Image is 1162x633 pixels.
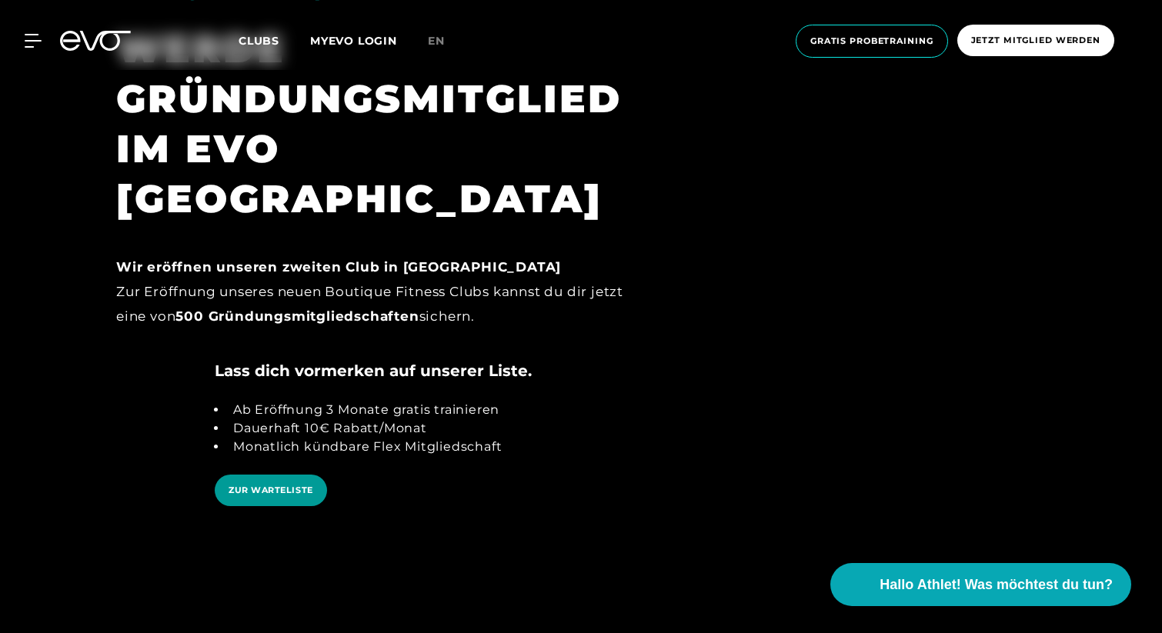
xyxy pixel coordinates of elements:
a: Jetzt Mitglied werden [953,25,1119,58]
span: en [428,34,445,48]
a: Clubs [239,33,310,48]
div: Zur Eröffnung unseres neuen Boutique Fitness Clubs kannst du dir jetzt eine von sichern. [116,255,646,329]
strong: Wir eröffnen unseren zweiten Club in [GEOGRAPHIC_DATA] [116,259,561,275]
li: Monatlich kündbare Flex Mitgliedschaft [227,438,502,456]
span: Jetzt Mitglied werden [971,34,1100,47]
li: Dauerhaft 10€ Rabatt/Monat [227,419,502,438]
strong: 500 Gründungsmitgliedschaften [175,308,419,324]
a: MYEVO LOGIN [310,34,397,48]
div: WERDE GRÜNDUNGSMITGLIED IM EVO [GEOGRAPHIC_DATA] [116,24,646,224]
a: en [428,32,463,50]
a: Gratis Probetraining [791,25,953,58]
span: Hallo Athlet! Was möchtest du tun? [880,575,1113,595]
h4: Lass dich vormerken auf unserer Liste. [215,359,532,382]
button: Hallo Athlet! Was möchtest du tun? [830,563,1131,606]
span: Clubs [239,34,279,48]
span: ZUR WARTELISTE [229,484,313,497]
li: Ab Eröffnung 3 Monate gratis trainieren [227,401,502,419]
a: ZUR WARTELISTE [215,475,327,506]
span: Gratis Probetraining [810,35,933,48]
